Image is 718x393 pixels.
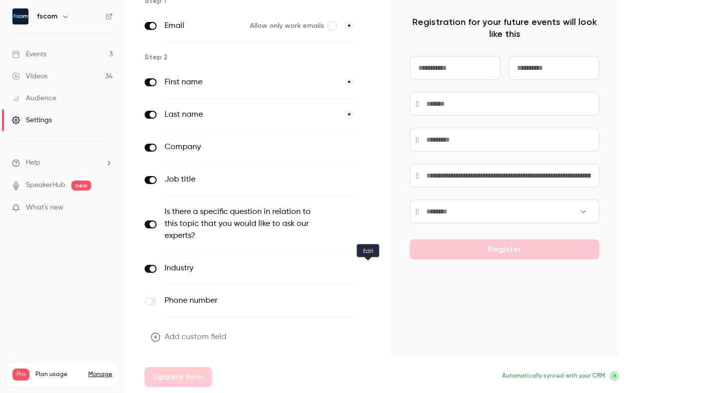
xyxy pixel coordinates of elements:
[26,202,63,213] span: What's new
[165,20,242,32] label: Email
[12,369,29,381] span: Pro
[165,295,313,307] label: Phone number
[410,16,599,40] p: Registration for your future events will look like this
[71,181,91,191] span: new
[12,93,56,103] div: Audience
[12,158,113,168] li: help-dropdown-opener
[165,262,313,274] label: Industry
[165,206,313,242] label: Is there a specific question in relation to this topic that you would like to ask our experts?
[165,141,313,153] label: Company
[165,76,336,88] label: First name
[165,109,336,121] label: Last name
[101,203,113,212] iframe: Noticeable Trigger
[250,21,336,31] label: Allow only work emails
[165,174,313,186] label: Job title
[37,11,57,21] h6: fscom
[88,371,112,379] a: Manage
[35,371,82,379] span: Plan usage
[502,372,605,381] span: Automatically synced with your CRM
[12,49,46,59] div: Events
[145,327,234,347] button: Add custom field
[12,8,28,24] img: fscom
[26,180,65,191] a: SpeakerHub
[26,158,40,168] span: Help
[12,115,52,125] div: Settings
[12,71,47,81] div: Videos
[145,52,374,62] p: Step 2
